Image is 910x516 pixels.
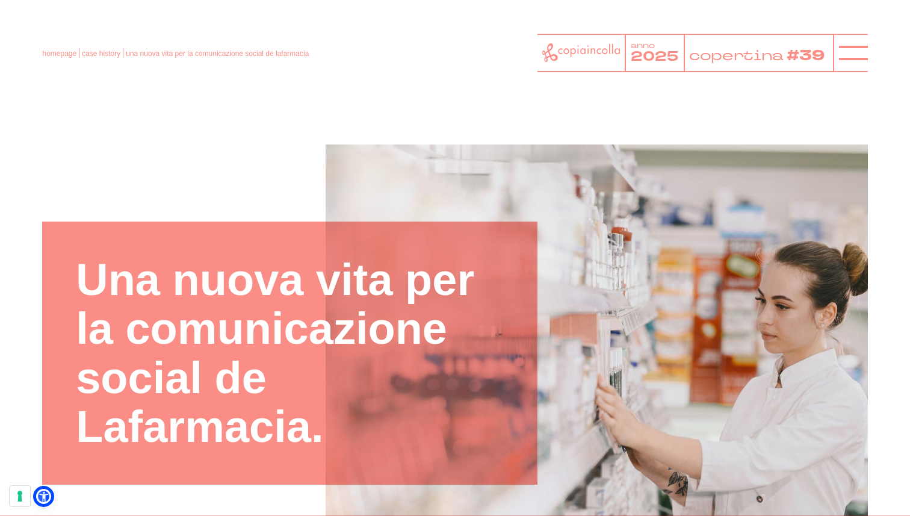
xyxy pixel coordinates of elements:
tspan: anno [631,41,655,51]
a: case history [82,49,120,58]
a: Open Accessibility Menu [36,489,51,504]
tspan: copertina [689,46,785,64]
a: homepage [42,49,76,58]
h1: Una nuova vita per la comunicazione social de Lafarmacia. [76,255,504,452]
button: Le tue preferenze relative al consenso per le tecnologie di tracciamento [10,486,30,506]
tspan: 2025 [631,48,678,66]
span: una nuova vita per la comunicazione social de lafarmacia [126,49,309,58]
tspan: #39 [788,45,828,66]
